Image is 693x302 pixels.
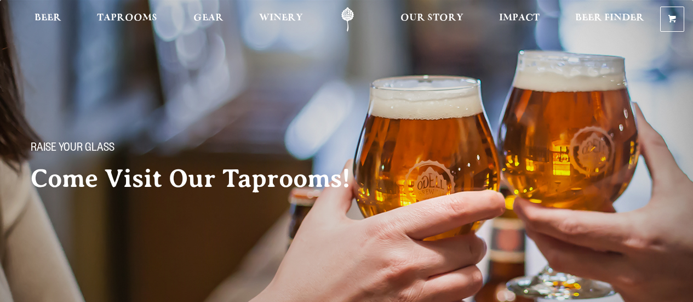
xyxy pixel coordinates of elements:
[259,14,303,22] span: Winery
[575,14,644,22] span: Beer Finder
[35,14,61,22] span: Beer
[97,14,157,22] span: Taprooms
[393,7,471,32] a: Our Story
[31,142,114,156] span: Raise your glass
[568,7,651,32] a: Beer Finder
[400,14,463,22] span: Our Story
[186,7,231,32] a: Gear
[193,14,224,22] span: Gear
[90,7,164,32] a: Taprooms
[27,7,68,32] a: Beer
[327,7,368,32] a: Odell Home
[31,165,373,192] h2: Come Visit Our Taprooms!
[252,7,310,32] a: Winery
[492,7,547,32] a: Impact
[499,14,540,22] span: Impact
